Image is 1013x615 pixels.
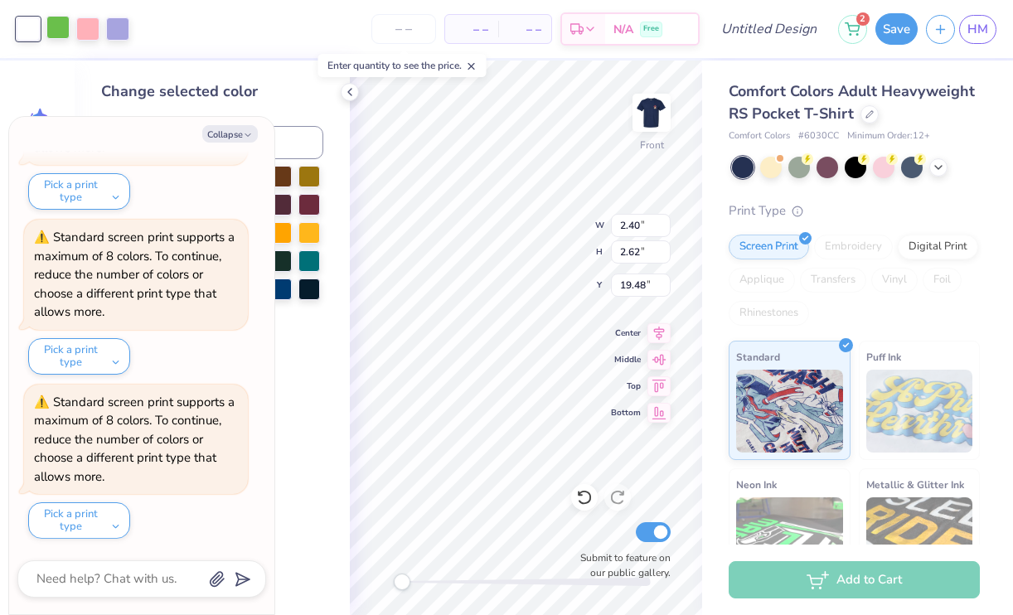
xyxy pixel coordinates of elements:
img: Front [635,96,668,129]
div: Foil [923,268,962,293]
span: Comfort Colors Adult Heavyweight RS Pocket T-Shirt [729,81,975,123]
div: Change selected color [101,80,323,103]
input: Untitled Design [708,12,830,46]
button: Pick a print type [28,173,130,210]
button: Pick a print type [28,502,130,539]
span: – – [455,21,488,38]
div: Vinyl [871,268,918,293]
span: Bottom [611,406,641,419]
div: Transfers [800,268,866,293]
div: Standard screen print supports a maximum of 8 colors. To continue, reduce the number of colors or... [34,394,235,485]
button: Pick a print type [28,338,130,375]
img: Puff Ink [866,370,973,453]
span: Minimum Order: 12 + [847,129,930,143]
div: Digital Print [898,235,978,259]
div: Rhinestones [729,301,809,326]
span: Top [611,380,641,393]
span: Comfort Colors [729,129,790,143]
span: N/A [613,21,633,38]
span: Neon Ink [736,476,777,493]
button: Collapse [202,125,258,143]
span: Middle [611,353,641,366]
div: Front [640,138,664,153]
span: Metallic & Glitter Ink [866,476,964,493]
img: Standard [736,370,843,453]
div: Print Type [729,201,980,220]
span: 2 [856,12,870,26]
div: Enter quantity to see the price. [318,54,487,77]
input: – – [371,14,436,44]
span: – – [508,21,541,38]
label: Submit to feature on our public gallery. [571,550,671,580]
span: # 6030CC [798,129,839,143]
span: Free [643,23,659,35]
span: Standard [736,348,780,366]
span: Puff Ink [866,348,901,366]
div: Standard screen print supports a maximum of 8 colors. To continue, reduce the number of colors or... [34,229,235,320]
div: Applique [729,268,795,293]
img: Metallic & Glitter Ink [866,497,973,580]
span: HM [967,20,988,39]
div: Screen Print [729,235,809,259]
button: Save [875,13,918,45]
span: Center [611,327,641,340]
img: Neon Ink [736,497,843,580]
button: 2 [838,15,867,44]
div: Embroidery [814,235,893,259]
div: Standard screen print supports a maximum of 8 colors. To continue, reduce the number of colors or... [34,65,235,156]
div: Accessibility label [394,574,410,590]
a: HM [959,15,996,44]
